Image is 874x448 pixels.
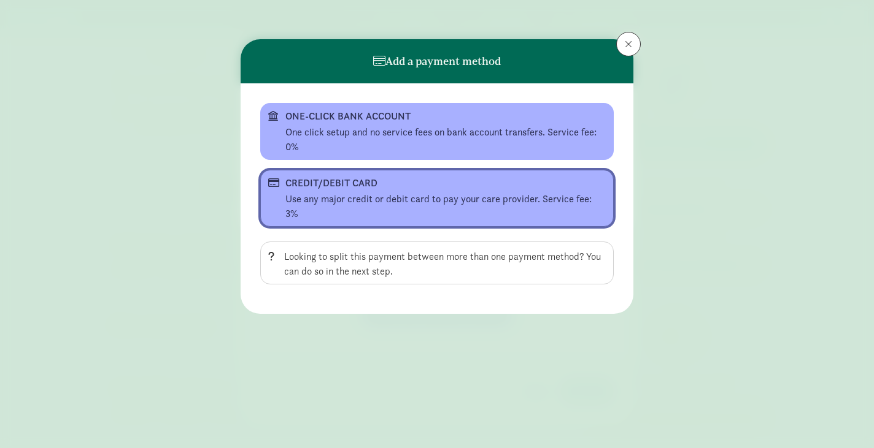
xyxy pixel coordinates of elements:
div: ONE-CLICK BANK ACCOUNT [285,109,586,124]
button: ONE-CLICK BANK ACCOUNT One click setup and no service fees on bank account transfers. Service fee... [260,103,614,160]
div: Looking to split this payment between more than one payment method? You can do so in the next step. [284,249,606,279]
div: CREDIT/DEBIT CARD [285,176,586,191]
h6: Add a payment method [373,55,501,67]
div: One click setup and no service fees on bank account transfers. Service fee: 0% [285,125,606,154]
button: CREDIT/DEBIT CARD Use any major credit or debit card to pay your care provider. Service fee: 3% [260,170,614,227]
div: Use any major credit or debit card to pay your care provider. Service fee: 3% [285,192,606,221]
